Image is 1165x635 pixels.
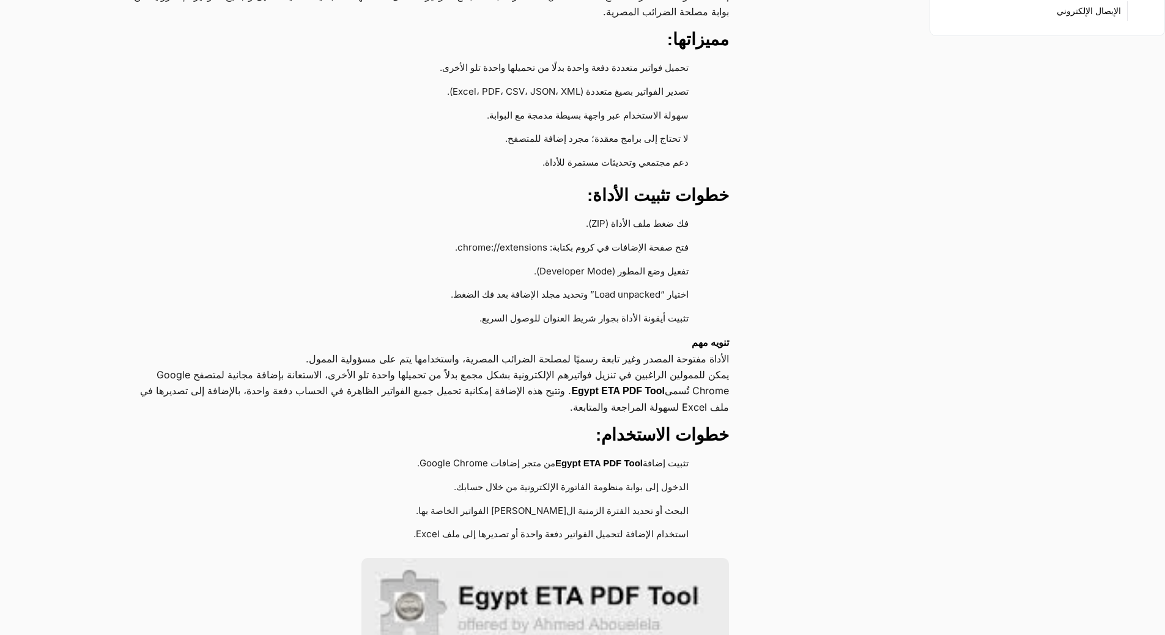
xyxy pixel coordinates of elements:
li: استخدام الإضافة لتحميل الفواتير دفعة واحدة أو تصديرها إلى ملف Excel. [132,523,705,547]
li: دعم مجتمعي وتحديثات مستمرة للأداة. [132,152,705,175]
li: تحميل فواتير متعددة دفعة واحدة بدلًا من تحميلها واحدة تلو الأخرى. [132,57,705,81]
li: تصدير الفواتير بصيغ متعددة (Excel، PDF، CSV، JSON، XML). [132,81,705,105]
p: الأداة مفتوحة المصدر وغير تابعة رسميًا لمصلحة الضرائب المصرية، واستخدامها يتم على مسؤولية الممول. [120,334,729,367]
strong: تنويه مهم [692,337,729,348]
h3: خطوات تثبيت الأداة: [120,185,729,207]
li: اختيار “Load unpacked” وتحديد مجلد الإضافة بعد فك الضغط. [132,284,705,307]
p: يمكن للممولين الراغبين في تنزيل فواتيرهم الإلكترونية بشكل مجمع بدلاً من تحميلها واحدة تلو الأخرى،... [120,367,729,415]
a: الإيصال الإلكتروني [1057,2,1121,20]
h3: خطوات الاستخدام: [120,424,729,446]
strong: Egypt ETA PDF Tool [555,458,643,468]
li: تفعيل وضع المطور (Developer Mode). [132,260,705,284]
li: فتح صفحة الإضافات في كروم بكتابة: chrome://extensions. [132,237,705,260]
li: لا تحتاج إلى برامج معقدة؛ مجرد إضافة للمتصفح. [132,128,705,152]
strong: Egypt ETA PDF Tool [571,386,665,396]
li: البحث أو تحديد الفترة الزمنية ال[PERSON_NAME] الفواتير الخاصة بها. [132,500,705,524]
li: سهولة الاستخدام عبر واجهة بسيطة مدمجة مع البوابة. [132,105,705,128]
li: تثبيت إضافة من متجر إضافات Google Chrome. [132,452,705,476]
li: فك ضغط ملف الأداة (ZIP). [132,213,705,237]
h3: مميزاتها: [120,29,729,51]
li: تثبيت أيقونة الأداة بجوار شريط العنوان للوصول السريع. [132,307,705,331]
li: الدخول إلى بوابة منظومة الفاتورة الإلكترونية من خلال حسابك. [132,476,705,500]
